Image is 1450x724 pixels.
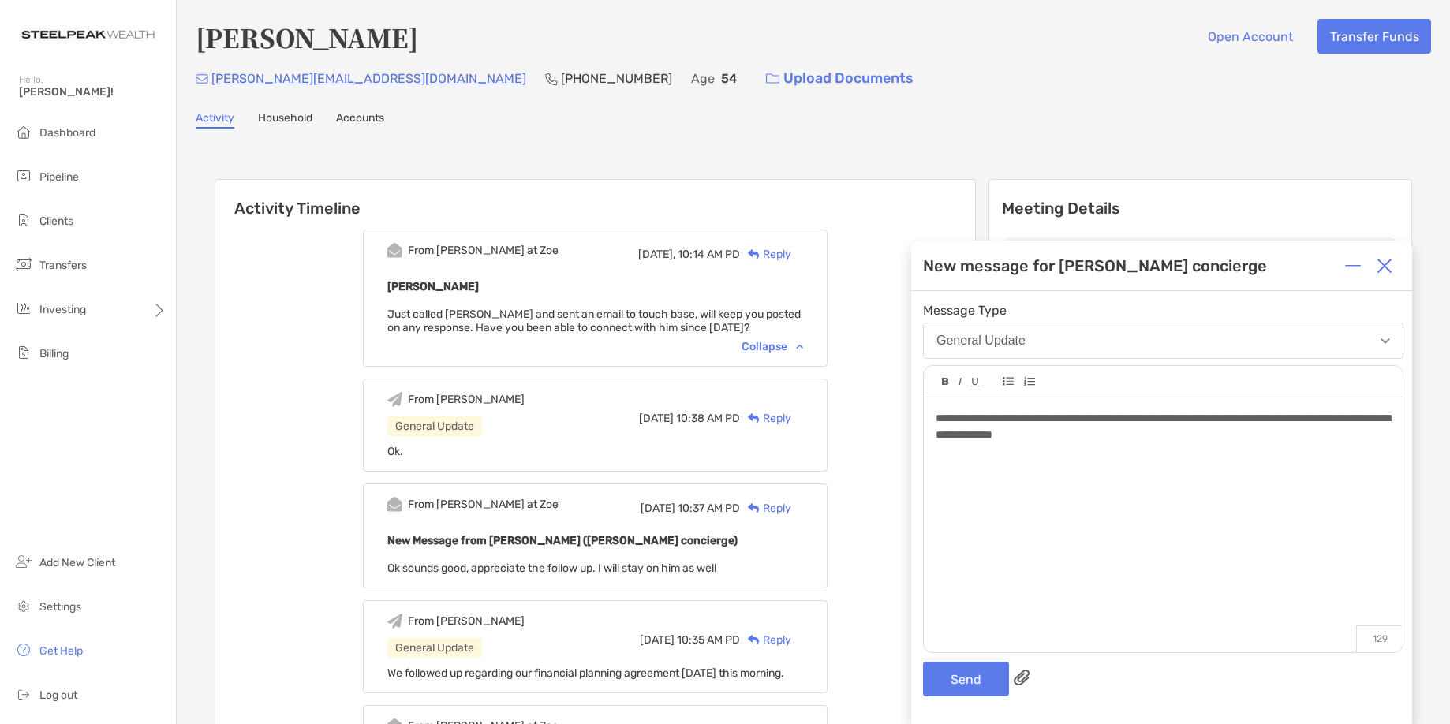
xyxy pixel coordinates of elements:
div: Reply [740,410,791,427]
div: From [PERSON_NAME] [408,614,525,628]
img: Editor control icon [942,378,949,386]
img: dashboard icon [14,122,33,141]
img: paperclip attachments [1014,670,1030,685]
p: 54 [721,69,737,88]
span: Dashboard [39,126,95,140]
img: Phone Icon [545,73,558,85]
p: Meeting Details [1002,199,1400,218]
span: Investing [39,303,86,316]
div: Reply [740,246,791,263]
button: Transfer Funds [1317,19,1431,54]
span: [DATE] [639,412,674,425]
div: From [PERSON_NAME] [408,393,525,406]
div: General Update [936,334,1026,348]
img: Event icon [387,392,402,407]
span: Settings [39,600,81,614]
img: settings icon [14,596,33,615]
b: [PERSON_NAME] [387,280,479,293]
span: Log out [39,689,77,702]
p: Age [691,69,715,88]
button: Send [923,662,1009,696]
span: 10:37 AM PD [678,502,740,515]
img: button icon [766,73,779,84]
span: We followed up regarding our financial planning agreement [DATE] this morning. [387,666,784,680]
img: Editor control icon [1023,377,1035,386]
img: Reply icon [748,249,760,259]
img: Reply icon [748,413,760,424]
button: General Update [923,323,1403,359]
span: [DATE] [641,502,675,515]
span: [PERSON_NAME]! [19,85,166,99]
a: Accounts [336,111,384,129]
a: Upload Documents [756,62,924,95]
a: Household [258,111,312,129]
span: Ok. [387,445,403,458]
a: Activity [196,111,234,129]
span: Pipeline [39,170,79,184]
span: Billing [39,347,69,360]
div: General Update [387,638,482,658]
img: investing icon [14,299,33,318]
img: Editor control icon [971,378,979,386]
div: From [PERSON_NAME] at Zoe [408,498,559,511]
img: Open dropdown arrow [1381,338,1390,344]
img: Close [1377,258,1392,274]
img: Event icon [387,497,402,512]
img: clients icon [14,211,33,230]
p: [PERSON_NAME][EMAIL_ADDRESS][DOMAIN_NAME] [211,69,526,88]
div: Reply [740,500,791,517]
img: Event icon [387,243,402,258]
span: Ok sounds good, appreciate the follow up. I will stay on him as well [387,562,716,575]
img: Reply icon [748,503,760,513]
p: 129 [1356,625,1403,652]
div: Reply [740,632,791,648]
div: From [PERSON_NAME] at Zoe [408,244,559,257]
img: billing icon [14,343,33,362]
img: add_new_client icon [14,552,33,571]
span: [DATE] [640,633,675,647]
div: Collapse [742,340,803,353]
img: Reply icon [748,635,760,645]
span: Message Type [923,303,1403,318]
button: Open Account [1195,19,1305,54]
img: Event icon [387,614,402,629]
img: Chevron icon [796,344,803,349]
div: General Update [387,416,482,436]
span: Transfers [39,259,87,272]
img: Zoe Logo [19,6,157,63]
h6: Activity Timeline [215,180,975,218]
span: Get Help [39,644,83,658]
p: [PHONE_NUMBER] [561,69,672,88]
span: 10:35 AM PD [677,633,740,647]
span: [DATE], [638,248,675,261]
img: Email Icon [196,74,208,84]
img: transfers icon [14,255,33,274]
div: New message for [PERSON_NAME] concierge [923,256,1267,275]
span: Add New Client [39,556,115,569]
img: pipeline icon [14,166,33,185]
img: Editor control icon [1003,377,1014,386]
h4: [PERSON_NAME] [196,19,418,55]
img: get-help icon [14,640,33,659]
img: Expand or collapse [1345,258,1361,274]
span: Just called [PERSON_NAME] and sent an email to touch base, will keep you posted on any response. ... [387,308,801,334]
img: logout icon [14,685,33,703]
b: New Message from [PERSON_NAME] ([PERSON_NAME] concierge) [387,534,738,547]
span: Clients [39,215,73,228]
span: 10:38 AM PD [676,412,740,425]
img: Editor control icon [959,378,962,386]
span: 10:14 AM PD [678,248,740,261]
